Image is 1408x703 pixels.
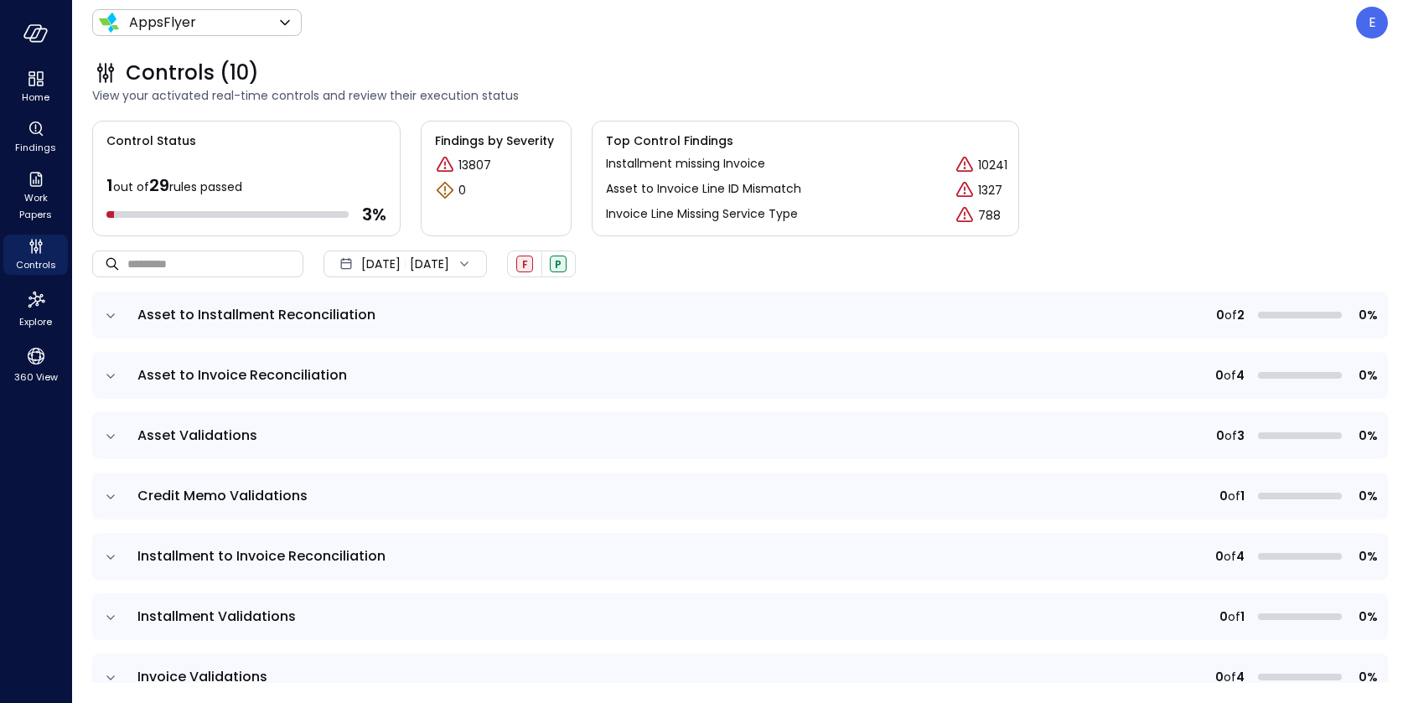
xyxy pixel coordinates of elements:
[978,182,1002,199] p: 1327
[19,313,52,330] span: Explore
[3,285,68,332] div: Explore
[458,157,491,174] p: 13807
[169,178,242,195] span: rules passed
[955,155,975,175] div: Critical
[1219,487,1228,505] span: 0
[102,308,119,324] button: expand row
[362,204,386,225] span: 3 %
[1215,668,1224,686] span: 0
[606,205,798,225] a: Invoice Line Missing Service Type
[92,86,1388,105] span: View your activated real-time controls and review their execution status
[102,368,119,385] button: expand row
[606,132,1005,150] span: Top Control Findings
[606,180,801,198] p: Asset to Invoice Line ID Mismatch
[1215,547,1224,566] span: 0
[1356,7,1388,39] div: Eleanor Yehudai
[955,180,975,200] div: Critical
[137,667,267,686] span: Invoice Validations
[955,205,975,225] div: Critical
[102,609,119,626] button: expand row
[606,155,765,173] p: Installment missing Invoice
[1215,366,1224,385] span: 0
[3,67,68,107] div: Home
[606,205,798,223] p: Invoice Line Missing Service Type
[1237,426,1245,445] span: 3
[1224,668,1236,686] span: of
[435,180,455,200] div: Warning
[555,257,562,271] span: P
[3,117,68,158] div: Findings
[129,13,196,33] p: AppsFlyer
[1224,426,1237,445] span: of
[1236,668,1245,686] span: 4
[1224,547,1236,566] span: of
[137,305,375,324] span: Asset to Installment Reconciliation
[149,173,169,197] span: 29
[137,365,347,385] span: Asset to Invoice Reconciliation
[3,342,68,387] div: 360 View
[137,546,386,566] span: Installment to Invoice Reconciliation
[550,256,567,272] div: Passed
[102,549,119,566] button: expand row
[978,207,1001,225] p: 788
[1219,607,1228,626] span: 0
[137,486,308,505] span: Credit Memo Validations
[14,369,58,385] span: 360 View
[1237,306,1245,324] span: 2
[1348,607,1378,626] span: 0%
[106,173,113,197] span: 1
[3,168,68,225] div: Work Papers
[126,59,259,86] span: Controls (10)
[15,139,56,156] span: Findings
[99,13,119,33] img: Icon
[22,89,49,106] span: Home
[1236,547,1245,566] span: 4
[102,488,119,505] button: expand row
[1348,668,1378,686] span: 0%
[522,257,528,271] span: F
[458,182,466,199] p: 0
[606,180,801,200] a: Asset to Invoice Line ID Mismatch
[1224,306,1237,324] span: of
[606,155,765,175] a: Installment missing Invoice
[1348,306,1378,324] span: 0%
[137,607,296,626] span: Installment Validations
[1224,366,1236,385] span: of
[1348,426,1378,445] span: 0%
[1228,607,1240,626] span: of
[93,121,196,150] span: Control Status
[361,255,401,273] span: [DATE]
[1240,487,1245,505] span: 1
[1216,426,1224,445] span: 0
[102,428,119,445] button: expand row
[3,235,68,275] div: Controls
[1369,13,1376,33] p: E
[1348,547,1378,566] span: 0%
[978,157,1007,174] p: 10241
[1216,306,1224,324] span: 0
[1348,366,1378,385] span: 0%
[113,178,149,195] span: out of
[16,256,56,273] span: Controls
[516,256,533,272] div: Failed
[137,426,257,445] span: Asset Validations
[435,132,557,150] span: Findings by Severity
[1240,607,1245,626] span: 1
[1236,366,1245,385] span: 4
[1348,487,1378,505] span: 0%
[10,189,61,223] span: Work Papers
[1228,487,1240,505] span: of
[102,669,119,686] button: expand row
[435,155,455,175] div: Critical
